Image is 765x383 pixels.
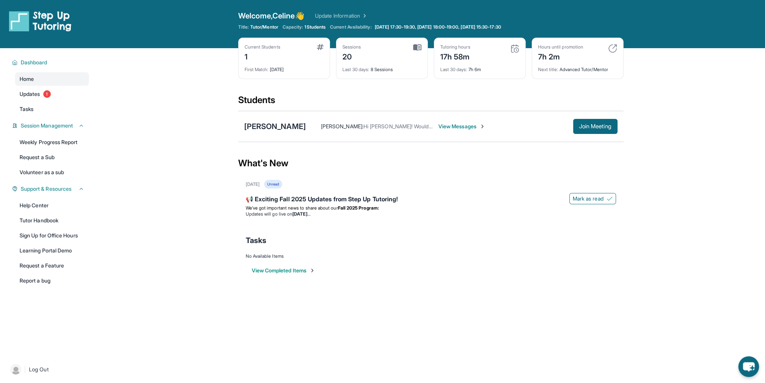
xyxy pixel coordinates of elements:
[738,356,759,377] button: chat-button
[245,50,280,62] div: 1
[342,67,370,72] span: Last 30 days :
[375,24,501,30] span: [DATE] 17:30-19:30, [DATE] 18:00-19:00, [DATE] 15:30-17:30
[244,121,306,132] div: [PERSON_NAME]
[245,67,269,72] span: First Match :
[246,253,616,259] div: No Available Items
[479,123,485,129] img: Chevron-Right
[342,50,361,62] div: 20
[264,180,282,188] div: Unread
[315,12,368,20] a: Update Information
[440,62,519,73] div: 7h 6m
[8,361,89,378] a: |Log Out
[15,102,89,116] a: Tasks
[238,11,304,21] span: Welcome, Celine 👋
[18,59,84,66] button: Dashboard
[245,44,280,50] div: Current Students
[246,205,338,211] span: We’ve got important news to share about our
[569,193,616,204] button: Mark as read
[15,135,89,149] a: Weekly Progress Report
[15,244,89,257] a: Learning Portal Demo
[29,366,49,373] span: Log Out
[15,274,89,287] a: Report a bug
[20,105,33,113] span: Tasks
[538,67,558,72] span: Next title :
[342,44,361,50] div: Sessions
[579,124,611,129] span: Join Meeting
[440,44,470,50] div: Tutoring hours
[9,11,71,32] img: logo
[440,50,470,62] div: 17h 58m
[15,229,89,242] a: Sign Up for Office Hours
[20,90,40,98] span: Updates
[21,122,73,129] span: Session Management
[360,12,368,20] img: Chevron Right
[245,62,324,73] div: [DATE]
[246,235,266,246] span: Tasks
[338,205,379,211] strong: Fall 2025 Program:
[342,62,421,73] div: 8 Sessions
[413,44,421,51] img: card
[292,211,310,217] strong: [DATE]
[538,50,583,62] div: 7h 2m
[238,24,249,30] span: Title:
[246,195,616,205] div: 📢 Exciting Fall 2025 Updates from Step Up Tutoring!
[15,150,89,164] a: Request a Sub
[238,147,624,180] div: What's New
[321,123,363,129] span: [PERSON_NAME] :
[510,44,519,53] img: card
[21,59,47,66] span: Dashboard
[573,119,617,134] button: Join Meeting
[15,166,89,179] a: Volunteer as a sub
[250,24,278,30] span: Tutor/Mentor
[15,199,89,212] a: Help Center
[373,24,503,30] a: [DATE] 17:30-19:30, [DATE] 18:00-19:00, [DATE] 15:30-17:30
[15,259,89,272] a: Request a Feature
[330,24,371,30] span: Current Availability:
[24,365,26,374] span: |
[15,87,89,101] a: Updates1
[538,62,617,73] div: Advanced Tutor/Mentor
[238,94,624,111] div: Students
[43,90,51,98] span: 1
[11,364,21,375] img: user-img
[252,267,315,274] button: View Completed Items
[15,214,89,227] a: Tutor Handbook
[20,75,34,83] span: Home
[304,24,325,30] span: 1 Students
[15,72,89,86] a: Home
[246,181,260,187] div: [DATE]
[538,44,583,50] div: Hours until promotion
[608,44,617,53] img: card
[440,67,467,72] span: Last 30 days :
[573,195,604,202] span: Mark as read
[246,211,616,217] li: Updates will go live on
[438,123,485,130] span: View Messages
[18,185,84,193] button: Support & Resources
[283,24,303,30] span: Capacity:
[21,185,71,193] span: Support & Resources
[607,196,613,202] img: Mark as read
[317,44,324,50] img: card
[18,122,84,129] button: Session Management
